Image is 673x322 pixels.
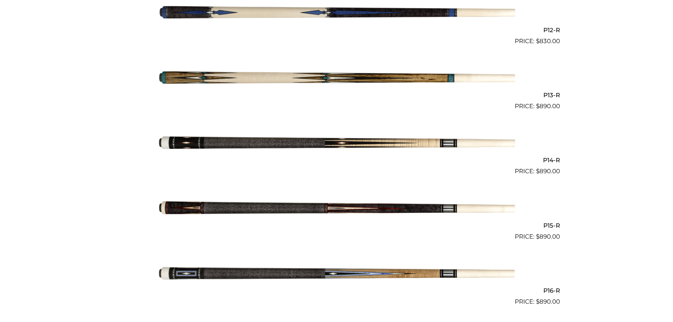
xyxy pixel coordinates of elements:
span: $ [536,37,539,45]
bdi: 890.00 [536,103,560,110]
a: P15-R $890.00 [113,179,560,241]
bdi: 890.00 [536,298,560,305]
h2: P13-R [113,89,560,102]
img: P14-R [158,114,515,173]
img: P16-R [158,244,515,304]
a: P16-R $890.00 [113,244,560,306]
bdi: 830.00 [536,37,560,45]
a: P14-R $890.00 [113,114,560,176]
a: P13-R $890.00 [113,49,560,111]
img: P13-R [158,49,515,108]
h2: P12-R [113,23,560,36]
bdi: 890.00 [536,168,560,175]
span: $ [536,298,539,305]
h2: P15-R [113,219,560,232]
h2: P14-R [113,154,560,167]
bdi: 890.00 [536,233,560,240]
span: $ [536,168,539,175]
span: $ [536,103,539,110]
img: P15-R [158,179,515,238]
span: $ [536,233,539,240]
h2: P16-R [113,284,560,297]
